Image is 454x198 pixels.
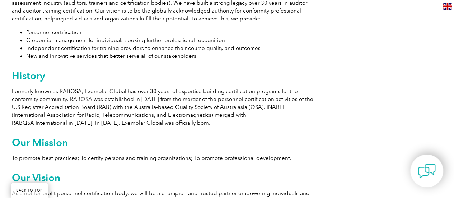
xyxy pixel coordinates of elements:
li: Personnel certification [26,28,313,36]
b: Our Vision [12,171,60,184]
img: contact-chat.png [418,162,436,180]
p: Formerly known as RABQSA, Exemplar Global has over 30 years of expertise building certification p... [12,87,313,127]
li: New and innovative services that better serve all of our stakeholders. [26,52,313,60]
img: en [443,3,452,10]
li: Independent certification for training providers to enhance their course quality and outcomes [26,44,313,52]
h2: History [12,70,313,81]
p: To promote best practices; To certify persons and training organizations; To promote professional... [12,154,313,162]
li: Credential management for individuals seeking further professional recognition [26,36,313,44]
h2: Our Mission [12,137,313,148]
a: BACK TO TOP [11,183,48,198]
